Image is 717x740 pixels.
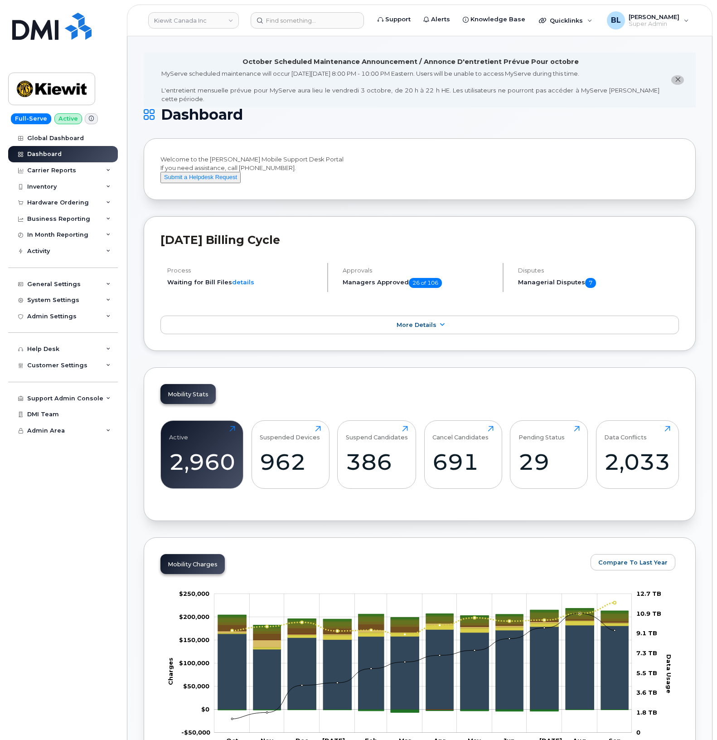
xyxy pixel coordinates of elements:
button: Compare To Last Year [591,554,675,570]
tspan: 1.8 TB [636,709,657,716]
tspan: Charges [167,657,174,685]
a: Suspend Candidates386 [346,426,408,484]
div: Data Conflicts [604,426,647,441]
div: Pending Status [518,426,565,441]
tspan: $200,000 [179,613,209,620]
g: Rate Plan [218,625,629,709]
g: GST [218,616,629,633]
tspan: $150,000 [179,636,209,643]
a: Cancel Candidates691 [432,426,494,484]
g: $0 [179,589,209,597]
tspan: 9.1 TB [636,629,657,637]
tspan: 5.5 TB [636,669,657,676]
tspan: 3.6 TB [636,689,657,696]
tspan: 7.3 TB [636,649,657,657]
tspan: $100,000 [179,659,209,666]
h4: Approvals [343,267,495,274]
tspan: $50,000 [183,682,209,689]
div: 962 [260,448,321,475]
tspan: 0 [636,728,640,735]
h5: Managers Approved [343,278,495,288]
g: $0 [179,613,209,620]
button: Submit a Helpdesk Request [160,172,241,183]
tspan: Data Usage [665,654,673,693]
tspan: -$50,000 [181,728,210,735]
li: Waiting for Bill Files [167,278,320,287]
g: $0 [179,636,209,643]
g: $0 [181,728,210,735]
span: More Details [397,321,436,328]
div: MyServe scheduled maintenance will occur [DATE][DATE] 8:00 PM - 10:00 PM Eastern. Users will be u... [161,69,659,103]
button: close notification [671,75,684,85]
g: $0 [183,682,209,689]
tspan: 10.9 TB [636,609,661,617]
div: Suspend Candidates [346,426,408,441]
tspan: $0 [201,705,209,712]
div: 386 [346,448,408,475]
div: 691 [432,448,494,475]
span: 26 of 106 [409,278,442,288]
h4: Process [167,267,320,274]
tspan: 12.7 TB [636,589,661,597]
span: Compare To Last Year [598,558,668,567]
a: Suspended Devices962 [260,426,321,484]
div: Welcome to the [PERSON_NAME] Mobile Support Desk Portal If you need assistance, call [PHONE_NUMBER]. [160,155,679,183]
h5: Managerial Disputes [518,278,679,288]
div: 2,033 [604,448,670,475]
div: Suspended Devices [260,426,320,441]
div: October Scheduled Maintenance Announcement / Annonce D'entretient Prévue Pour octobre [242,57,579,67]
h2: [DATE] Billing Cycle [160,233,679,247]
g: $0 [179,659,209,666]
span: Dashboard [161,108,243,122]
tspan: $250,000 [179,589,209,597]
g: HST [218,611,629,631]
span: 7 [585,278,596,288]
div: Active [169,426,188,441]
a: Submit a Helpdesk Request [160,173,241,180]
div: 29 [518,448,580,475]
div: Cancel Candidates [432,426,489,441]
a: Data Conflicts2,033 [604,426,670,484]
a: details [232,278,254,286]
a: Pending Status29 [518,426,580,484]
div: 2,960 [169,448,235,475]
iframe: Messenger Launcher [678,701,710,733]
a: Active2,960 [169,426,235,484]
h4: Disputes [518,267,679,274]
